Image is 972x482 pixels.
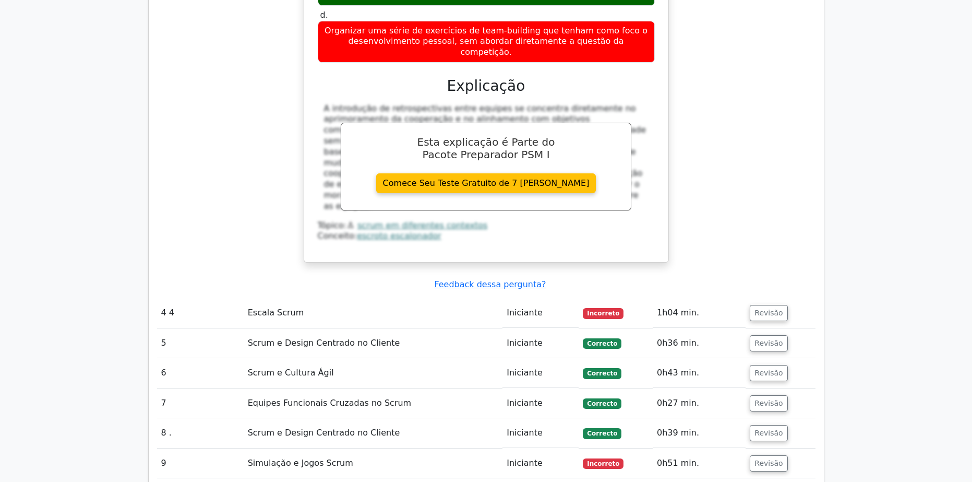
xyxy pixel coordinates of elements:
span: Incorreto [583,308,623,319]
td: Simulação e Jogos Scrum [244,449,503,478]
td: 8 . [157,418,244,448]
button: Revisão [750,305,787,321]
td: 6 [157,358,244,388]
td: Scrum e Design Centrado no Cliente [244,418,503,448]
td: 1h04 min. [653,298,746,328]
td: 9 [157,449,244,478]
td: 0h43 min. [653,358,746,388]
div: A introdução de retrospectivas entre equipes se concentra diretamente no aprimoramento da coopera... [324,103,649,212]
td: Iniciante [502,418,579,448]
td: 0h39 min. [653,418,746,448]
span: d. [320,10,328,20]
span: Correcto [583,338,621,349]
td: Iniciante [502,298,579,328]
td: Iniciante [502,449,579,478]
a: escroto escalonador [357,231,441,241]
td: 4 4 [157,298,244,328]
td: Equipes Funcionais Cruzadas no Scrum [244,389,503,418]
td: 0h36 min. [653,328,746,358]
td: Iniciante [502,389,579,418]
a: scrum em diferentes contextos [357,220,487,230]
h3: Explicação [324,77,649,95]
a: Comece Seu Teste Gratuito de 7 [PERSON_NAME] [376,173,596,193]
a: Feedback dessa pergunta? [434,279,546,289]
button: Revisão [750,425,787,441]
button: Revisão [750,455,787,472]
button: Revisão [750,335,787,351]
span: Correcto [583,368,621,379]
button: Revisão [750,365,787,381]
td: Iniciante [502,358,579,388]
div: Organizar uma série de exercícios de team-building que tenham como foco o desenvolvimento pessoal... [318,21,655,63]
span: Incorreto [583,459,623,469]
button: Revisão [750,395,787,412]
td: Iniciante [502,328,579,358]
td: 0h27 min. [653,389,746,418]
td: 7 [157,389,244,418]
div: Conceito: [318,231,655,242]
td: 0h51 min. [653,449,746,478]
td: Scrum e Cultura Ágil [244,358,503,388]
td: Scrum e Design Centrado no Cliente [244,328,503,358]
span: Correcto [583,428,621,439]
td: Escala Scrum [244,298,503,328]
span: Correcto [583,398,621,409]
div: Tópico: [318,220,655,231]
td: 5 [157,328,244,358]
